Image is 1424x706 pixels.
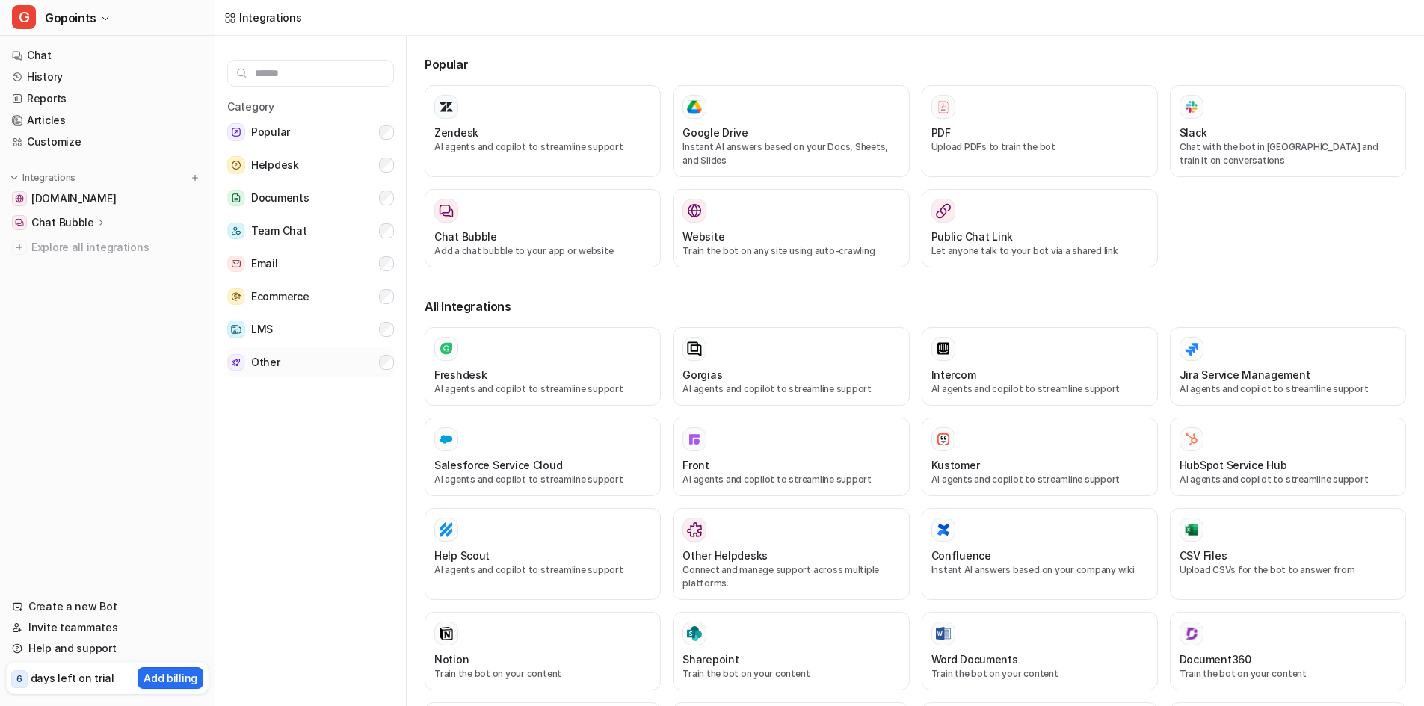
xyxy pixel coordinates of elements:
[434,651,469,667] h3: Notion
[6,88,209,109] a: Reports
[931,563,1148,577] p: Instant AI answers based on your company wiki
[1180,473,1396,486] p: AI agents and copilot to streamline support
[673,612,909,690] button: SharepointSharepointTrain the bot on your content
[682,367,722,383] h3: Gorgias
[1180,383,1396,396] p: AI agents and copilot to streamline support
[936,627,951,641] img: Word Documents
[682,651,739,667] h3: Sharepoint
[227,347,394,377] button: OtherOther
[31,235,203,259] span: Explore all integrations
[1180,367,1310,383] h3: Jira Service Management
[31,215,94,230] p: Chat Bubble
[439,432,454,447] img: Salesforce Service Cloud
[425,297,1406,315] h3: All Integrations
[12,240,27,255] img: explore all integrations
[687,522,702,537] img: Other Helpdesks
[687,203,702,218] img: Website
[16,672,22,686] p: 6
[434,383,651,396] p: AI agents and copilot to streamline support
[1184,522,1199,537] img: CSV Files
[1180,651,1251,667] h3: Document360
[227,123,245,141] img: Popular
[922,327,1158,406] button: IntercomAI agents and copilot to streamline support
[1170,85,1406,177] button: SlackSlackChat with the bot in [GEOGRAPHIC_DATA] and train it on conversations
[6,188,209,209] a: shopping.latampass.latam.com[DOMAIN_NAME]
[931,125,951,140] h3: PDF
[227,249,394,279] button: EmailEmail
[425,508,661,600] button: Help ScoutHelp ScoutAI agents and copilot to streamline support
[687,432,702,447] img: Front
[251,255,278,273] span: Email
[138,667,203,689] button: Add billing
[682,548,768,563] h3: Other Helpdesks
[1180,548,1227,563] h3: CSV Files
[936,522,951,537] img: Confluence
[224,10,302,25] a: Integrations
[1170,612,1406,690] button: Document360Document360Train the bot on your content
[434,140,651,154] p: AI agents and copilot to streamline support
[1184,98,1199,115] img: Slack
[251,222,306,240] span: Team Chat
[931,383,1148,396] p: AI agents and copilot to streamline support
[931,367,976,383] h3: Intercom
[931,651,1018,667] h3: Word Documents
[1180,563,1396,577] p: Upload CSVs for the bot to answer from
[425,55,1406,73] h3: Popular
[682,457,709,473] h3: Front
[931,548,991,563] h3: Confluence
[1170,327,1406,406] button: Jira Service ManagementAI agents and copilot to streamline support
[239,10,302,25] div: Integrations
[6,237,209,258] a: Explore all integrations
[931,457,980,473] h3: Kustomer
[227,117,394,147] button: PopularPopular
[425,418,661,496] button: Salesforce Service Cloud Salesforce Service CloudAI agents and copilot to streamline support
[922,612,1158,690] button: Word DocumentsWord DocumentsTrain the bot on your content
[15,194,24,203] img: shopping.latampass.latam.com
[434,563,651,577] p: AI agents and copilot to streamline support
[251,189,309,207] span: Documents
[6,45,209,66] a: Chat
[251,156,299,174] span: Helpdesk
[1180,140,1396,167] p: Chat with the bot in [GEOGRAPHIC_DATA] and train it on conversations
[922,189,1158,267] button: Public Chat LinkLet anyone talk to your bot via a shared link
[1184,626,1199,641] img: Document360
[251,353,280,371] span: Other
[227,190,245,207] img: Documents
[673,327,909,406] button: GorgiasAI agents and copilot to streamline support
[434,548,490,563] h3: Help Scout
[227,216,394,246] button: Team ChatTeam Chat
[687,626,702,641] img: Sharepoint
[1180,457,1287,473] h3: HubSpot Service Hub
[439,522,454,537] img: Help Scout
[434,229,497,244] h3: Chat Bubble
[931,140,1148,154] p: Upload PDFs to train the bot
[31,191,116,206] span: [DOMAIN_NAME]
[227,150,394,180] button: HelpdeskHelpdesk
[673,189,909,267] button: WebsiteWebsiteTrain the bot on any site using auto-crawling
[673,418,909,496] button: FrontFrontAI agents and copilot to streamline support
[439,626,454,641] img: Notion
[425,327,661,406] button: FreshdeskAI agents and copilot to streamline support
[931,473,1148,486] p: AI agents and copilot to streamline support
[931,667,1148,681] p: Train the bot on your content
[931,244,1148,258] p: Let anyone talk to your bot via a shared link
[425,189,661,267] button: Chat BubbleAdd a chat bubble to your app or website
[6,617,209,638] a: Invite teammates
[1170,418,1406,496] button: HubSpot Service HubHubSpot Service HubAI agents and copilot to streamline support
[434,367,487,383] h3: Freshdesk
[6,110,209,131] a: Articles
[227,183,394,213] button: DocumentsDocuments
[673,508,909,600] button: Other HelpdesksOther HelpdesksConnect and manage support across multiple platforms.
[1170,508,1406,600] button: CSV FilesCSV FilesUpload CSVs for the bot to answer from
[682,667,899,681] p: Train the bot on your content
[434,125,478,140] h3: Zendesk
[1180,667,1396,681] p: Train the bot on your content
[682,473,899,486] p: AI agents and copilot to streamline support
[227,321,245,338] img: LMS
[45,7,96,28] span: Gopoints
[922,508,1158,600] button: ConfluenceConfluenceInstant AI answers based on your company wiki
[434,457,562,473] h3: Salesforce Service Cloud
[15,218,24,227] img: Chat Bubble
[227,256,245,273] img: Email
[227,354,245,371] img: Other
